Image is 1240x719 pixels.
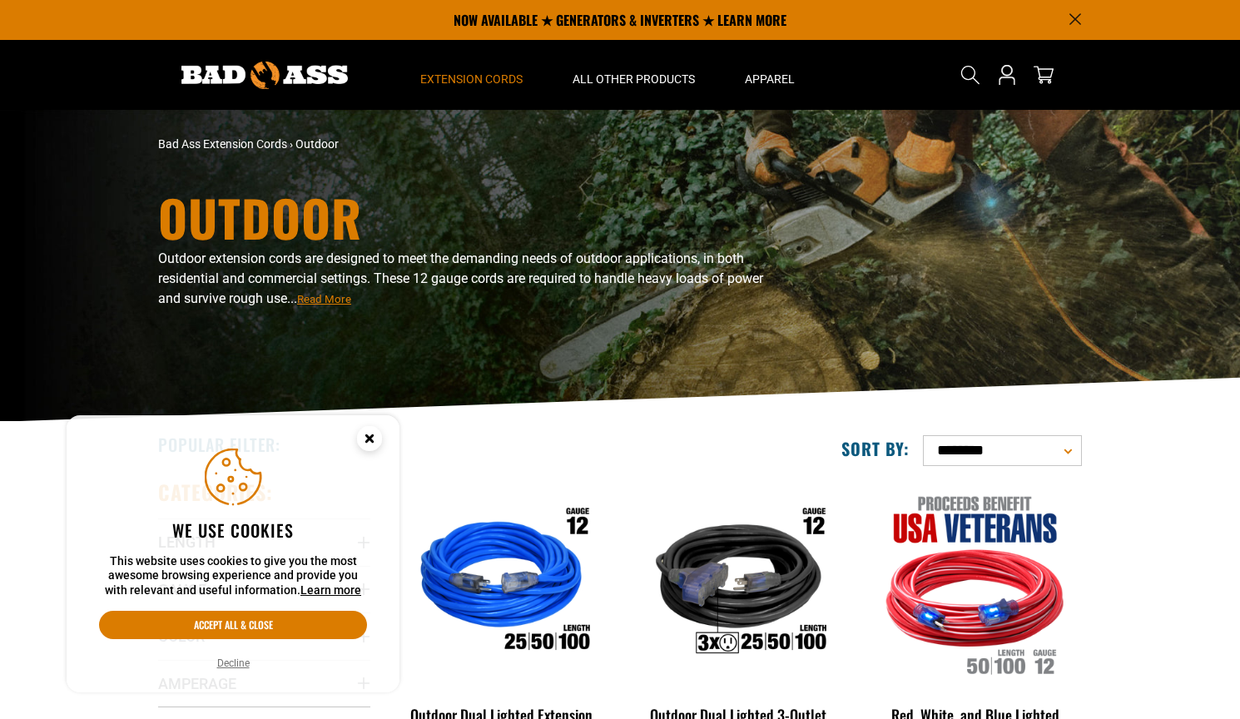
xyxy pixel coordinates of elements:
[212,655,255,672] button: Decline
[745,72,795,87] span: Apparel
[99,554,367,598] p: This website uses cookies to give you the most awesome browsing experience and provide you with r...
[158,136,766,153] nav: breadcrumbs
[158,137,287,151] a: Bad Ass Extension Cords
[158,192,766,242] h1: Outdoor
[290,137,293,151] span: ›
[158,250,763,306] span: Outdoor extension cords are designed to meet the demanding needs of outdoor applications, in both...
[181,62,348,89] img: Bad Ass Extension Cords
[548,40,720,110] summary: All Other Products
[573,72,695,87] span: All Other Products
[841,438,910,459] label: Sort by:
[300,583,361,597] a: Learn more
[633,488,843,679] img: Outdoor Dual Lighted 3-Outlet Extension Cord w/ Safety CGM
[99,611,367,639] button: Accept all & close
[420,72,523,87] span: Extension Cords
[395,40,548,110] summary: Extension Cords
[297,293,351,305] span: Read More
[720,40,820,110] summary: Apparel
[870,488,1080,679] img: Red, White, and Blue Lighted Freedom Cord
[67,415,399,693] aside: Cookie Consent
[397,488,607,679] img: Outdoor Dual Lighted Extension Cord w/ Safety CGM
[99,519,367,541] h2: We use cookies
[957,62,984,88] summary: Search
[295,137,339,151] span: Outdoor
